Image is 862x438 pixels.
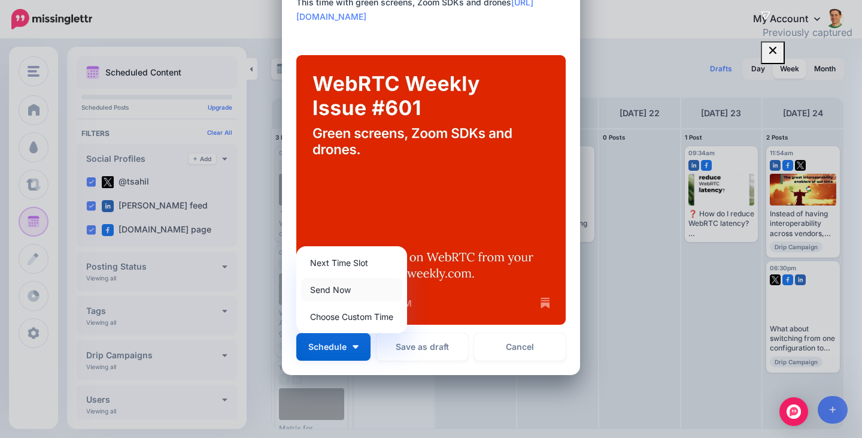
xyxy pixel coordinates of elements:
span: Schedule [308,343,347,351]
div: Schedule [296,246,407,333]
a: Choose Custom Time [301,305,402,328]
img: arrow-down-white.png [353,345,359,349]
a: Send Now [301,278,402,301]
a: Cancel [474,333,566,361]
button: Save as draft [377,333,468,361]
button: Schedule [296,333,371,361]
a: Next Time Slot [301,251,402,274]
div: Open Intercom Messenger [779,397,808,426]
img: HS3FNSU9RFJIHGPH7YTWR10BZ47P9UEQ.jpg [296,55,566,325]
